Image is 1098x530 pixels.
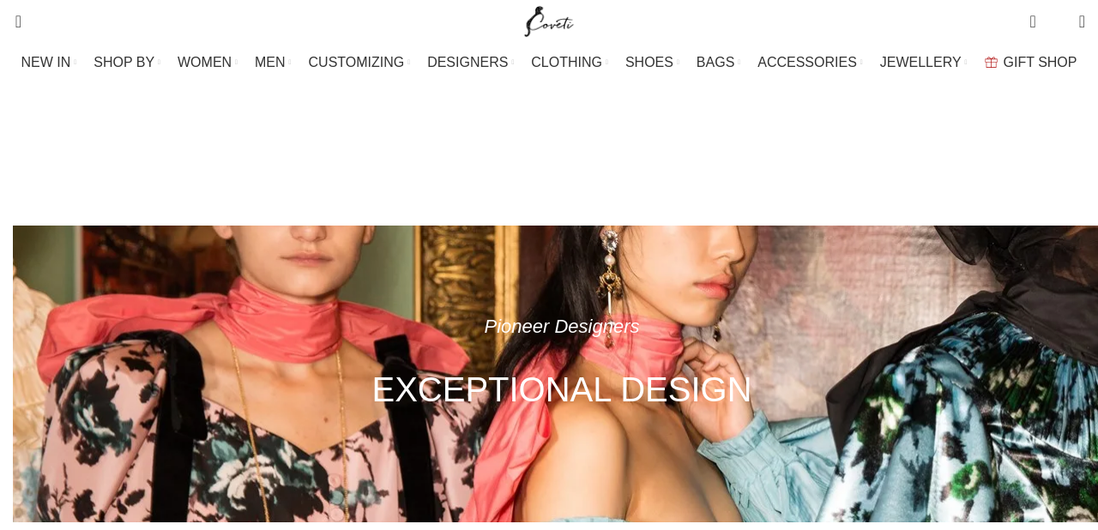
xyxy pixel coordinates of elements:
[255,54,286,70] span: MEN
[309,45,411,80] a: CUSTOMIZING
[21,45,77,80] a: NEW IN
[4,4,21,39] a: Search
[546,153,606,175] span: About us
[371,368,751,411] h4: EXCEPTIONAL DESIGN
[492,156,529,171] a: Home
[474,99,624,144] h1: About us
[985,45,1077,80] a: GIFT SHOP
[625,54,673,70] span: SHOES
[309,54,405,70] span: CUSTOMIZING
[1004,54,1077,70] span: GIFT SHOP
[697,45,740,80] a: BAGS
[94,45,160,80] a: SHOP BY
[521,13,578,27] a: Site logo
[531,45,608,80] a: CLOTHING
[4,45,1094,80] div: Main navigation
[427,54,508,70] span: DESIGNERS
[94,54,154,70] span: SHOP BY
[625,45,679,80] a: SHOES
[985,57,998,68] img: GiftBag
[485,316,640,337] em: Pioneer Designers
[757,54,857,70] span: ACCESSORIES
[880,54,962,70] span: JEWELLERY
[178,45,238,80] a: WOMEN
[531,54,602,70] span: CLOTHING
[1053,17,1065,30] span: 0
[21,54,71,70] span: NEW IN
[880,45,968,80] a: JEWELLERY
[697,54,734,70] span: BAGS
[1021,4,1044,39] a: 0
[427,45,514,80] a: DESIGNERS
[255,45,291,80] a: MEN
[178,54,232,70] span: WOMEN
[1031,9,1044,21] span: 0
[757,45,863,80] a: ACCESSORIES
[1049,4,1066,39] div: My Wishlist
